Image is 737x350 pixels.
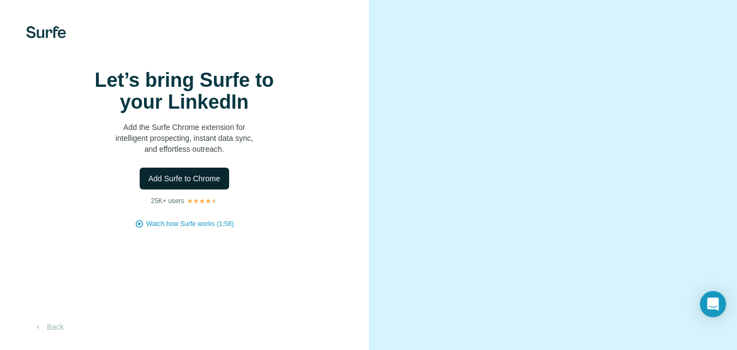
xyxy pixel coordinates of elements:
p: 25K+ users [151,196,184,206]
div: Open Intercom Messenger [700,291,726,317]
span: Add Surfe to Chrome [148,173,220,184]
img: Surfe's logo [26,26,66,38]
button: Watch how Surfe works (1:58) [146,219,233,229]
img: Rating Stars [187,198,218,204]
p: Add the Surfe Chrome extension for intelligent prospecting, instant data sync, and effortless out... [75,122,293,155]
button: Back [26,317,71,337]
h1: Let’s bring Surfe to your LinkedIn [75,69,293,113]
button: Add Surfe to Chrome [140,168,229,189]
